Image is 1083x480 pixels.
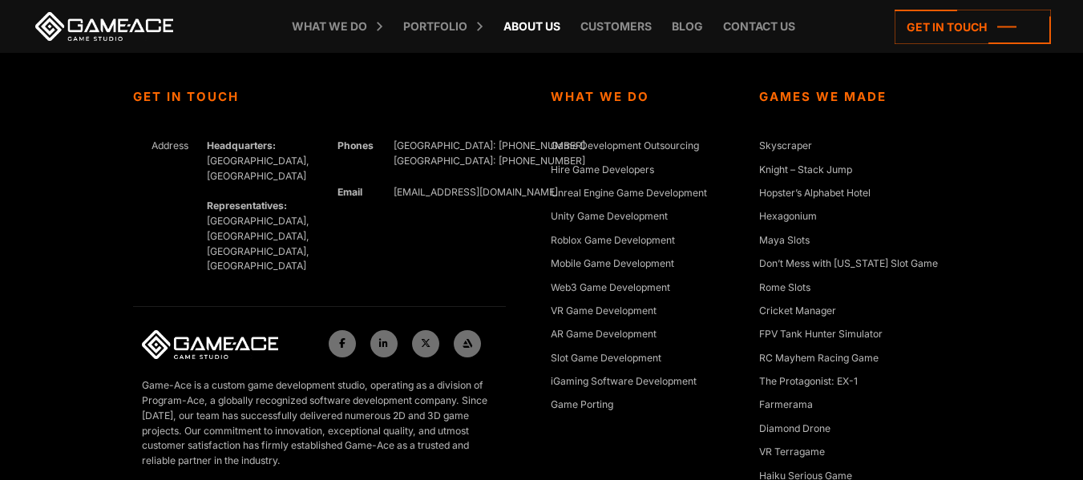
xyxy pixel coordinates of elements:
a: Slot Game Development [551,351,661,367]
a: VR Terragame [759,445,825,461]
a: Rome Slots [759,280,810,296]
a: The Protagonist: EX-1 [759,374,858,390]
strong: What We Do [551,90,742,105]
strong: Headquarters: [207,139,276,151]
a: Game Porting [551,397,613,413]
a: Game Development Outsourcing [551,139,699,155]
a: Mobile Game Development [551,256,674,272]
a: iGaming Software Development [551,374,697,390]
a: Unreal Engine Game Development [551,186,707,202]
a: Unity Game Development [551,209,668,225]
a: Don’t Mess with [US_STATE] Slot Game [759,256,938,272]
a: Hexagonium [759,209,817,225]
a: [EMAIL_ADDRESS][DOMAIN_NAME] [394,186,558,198]
span: [GEOGRAPHIC_DATA]: [PHONE_NUMBER] [394,139,585,151]
a: Roblox Game Development [551,233,675,249]
img: Game-Ace Logo [142,330,278,359]
a: Hire Game Developers [551,163,654,179]
a: Hopster’s Alphabet Hotel [759,186,871,202]
div: [GEOGRAPHIC_DATA], [GEOGRAPHIC_DATA] [GEOGRAPHIC_DATA], [GEOGRAPHIC_DATA], [GEOGRAPHIC_DATA], [GE... [198,139,310,274]
a: Cricket Manager [759,304,836,320]
strong: Email [337,186,362,198]
a: Web3 Game Development [551,280,670,296]
a: Knight – Stack Jump [759,163,852,179]
a: FPV Tank Hunter Simulator [759,327,883,343]
strong: Phones [337,139,374,151]
a: Maya Slots [759,233,810,249]
a: Skyscraper [759,139,812,155]
span: [GEOGRAPHIC_DATA]: [PHONE_NUMBER] [394,155,585,167]
a: AR Game Development [551,327,657,343]
a: Diamond Drone [759,422,830,438]
p: Game-Ace is a custom game development studio, operating as a division of Program-Ace, a globally ... [142,378,496,469]
strong: Get In Touch [133,90,506,105]
a: VR Game Development [551,304,657,320]
a: Get in touch [895,10,1051,44]
span: Address [152,139,188,151]
a: Farmerama [759,397,813,413]
strong: Representatives: [207,200,287,212]
a: RC Mayhem Racing Game [759,351,879,367]
strong: Games We Made [759,90,950,105]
